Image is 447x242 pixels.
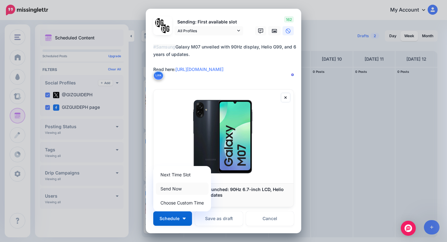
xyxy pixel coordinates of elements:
a: Send Now [156,183,209,195]
p: Sending: First available slot [174,18,243,26]
span: Schedule [160,216,179,221]
img: JT5sWCfR-79925.png [161,24,170,33]
div: Galaxy M07 unveiled with 90Hz display, Helio G99, and 6 years of updates. Read here: [153,43,297,73]
div: Open Intercom Messenger [401,221,416,236]
a: All Profiles [174,26,243,35]
a: Next Time Slot [156,169,209,181]
button: Schedule [153,211,192,226]
img: Samsung Galaxy M07 launched: 90Hz 6.7-inch LCD, Helio G99, and 6 years OS updates [154,90,293,183]
button: Link [153,71,164,80]
p: [DOMAIN_NAME] [160,198,287,204]
b: Samsung Galaxy M07 launched: 90Hz 6.7-inch LCD, Helio G99, and 6 years OS updates [160,187,284,198]
button: Save as draft [195,211,243,226]
img: 353459792_649996473822713_4483302954317148903_n-bsa138318.png [155,18,164,27]
span: All Profiles [178,28,236,34]
a: Choose Custom Time [156,197,209,209]
textarea: To enrich screen reader interactions, please activate Accessibility in Grammarly extension settings [153,43,297,81]
div: Schedule [153,166,211,211]
span: 162 [284,16,294,23]
a: Cancel [246,211,294,226]
img: arrow-down-white.png [183,218,186,219]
